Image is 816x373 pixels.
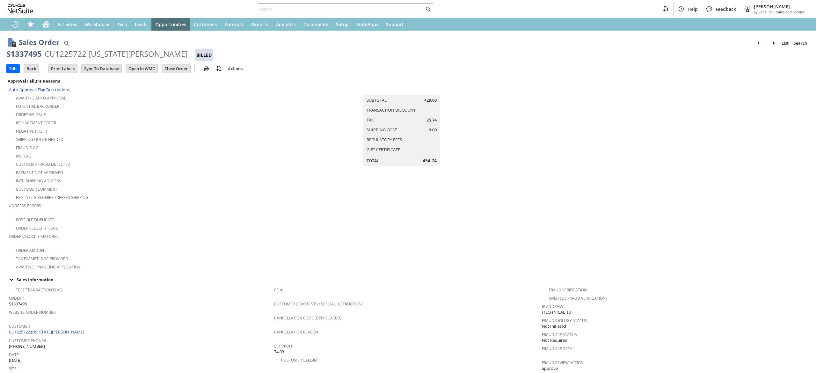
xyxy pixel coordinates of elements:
[195,49,213,61] div: Billed
[769,39,776,47] img: Next
[202,65,210,72] img: print.svg
[9,343,45,349] span: [PHONE_NUMBER]
[16,104,59,109] a: Potential Backorder
[16,162,70,167] a: Customer Fraud Detected
[367,97,387,103] a: Subtotal
[274,301,364,307] a: Customer Comments / Special Instructions
[274,287,283,293] a: PO #
[9,338,46,343] a: Customer Phone#
[336,21,349,27] span: Setup
[16,225,58,231] a: Order Velocity Issue
[48,64,77,73] input: Print Labels
[16,120,56,126] a: Replacement Order
[367,127,397,133] a: Shipping Cost
[426,117,437,123] span: 25.74
[542,323,566,329] span: Not Initiated
[386,21,404,27] span: Support
[363,85,440,95] caption: Summary
[16,287,62,293] a: Test Transaction Flag
[9,203,41,208] a: Address Errors
[542,337,567,343] span: Not Required
[9,352,19,357] a: Date
[16,137,63,142] a: Shipping Quote Needed
[19,37,59,48] h1: Sales Order
[716,6,736,12] span: Feedback
[6,49,42,59] div: S1337495
[274,349,284,355] span: 74.03
[542,309,572,315] span: [TECHNICAL_ID]
[16,248,46,253] a: Order Amount
[7,64,19,73] input: Edit
[276,21,296,27] span: Analytics
[300,18,332,31] a: Documents
[542,318,587,323] a: Fraud Idology Status
[6,275,810,284] td: Sales Information
[9,301,27,307] span: S1337495
[251,21,268,27] span: Reports
[8,4,33,13] svg: logo
[367,117,374,123] a: Tax
[16,145,39,150] a: Fraud Flag
[9,366,17,371] a: Site
[16,178,61,184] a: Intl. Shipping Address
[274,343,294,349] a: Est Profit
[332,18,353,31] a: Setup
[117,21,127,27] span: Tech
[258,5,424,13] input: Search
[16,153,32,159] a: RIS flag
[367,147,400,152] a: Gift Certificate
[367,137,402,143] a: Regulatory Fees
[8,18,23,31] a: Recent Records
[57,21,77,27] span: Activities
[113,18,131,31] a: Tech
[9,87,70,92] a: Auto-Approval Flag Descriptions
[62,39,70,47] img: Quick Find
[274,329,318,335] a: Cancellation Reason
[542,360,584,365] a: Fraud Review Action
[16,264,81,270] a: Awaiting Financing Application
[38,18,54,31] a: Home
[367,107,416,113] a: Transaction Discount
[754,4,805,10] span: [PERSON_NAME]
[23,18,38,31] div: Shortcuts
[225,21,244,27] span: Forecast
[221,18,247,31] a: Forecast
[135,21,148,27] span: Leads
[9,324,30,329] a: Customer
[162,64,190,73] input: Close Order
[42,20,50,28] svg: Home
[542,346,575,351] a: Fraud E4F Detail
[688,6,698,12] span: Help
[225,66,245,71] a: Actions
[6,77,272,85] div: Approval Failure Reasons
[126,64,157,73] input: Open In WMC
[424,97,437,103] span: 429.00
[353,18,382,31] a: SuiteApps
[6,275,807,284] div: Sales Information
[367,158,379,164] a: Total
[423,157,437,164] span: 454.74
[303,21,328,27] span: Documents
[16,95,66,101] a: Awaiting Auto-Approval
[247,18,272,31] a: Reports
[542,365,558,371] span: approve
[16,170,63,175] a: Payment not approved
[281,357,317,363] a: Customer Call-in
[85,21,109,27] span: Warehouse
[382,18,408,31] a: Support
[791,38,810,48] a: Search
[16,128,47,134] a: Negative Profit
[16,217,55,223] a: Possible Duplicate
[11,20,19,28] svg: Recent Records
[754,10,772,14] span: Sylvane Inc
[779,38,791,48] a: List
[9,234,59,239] a: Order Velocity Matches
[24,64,39,73] input: Back
[774,10,775,14] span: -
[151,18,190,31] a: Opportunities
[756,39,764,47] img: Previous
[54,18,81,31] a: Activities
[549,296,607,301] a: Override Fraud Verification?
[549,287,587,293] a: Fraud Verification
[45,49,188,59] div: CU1225722 [US_STATE][PERSON_NAME]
